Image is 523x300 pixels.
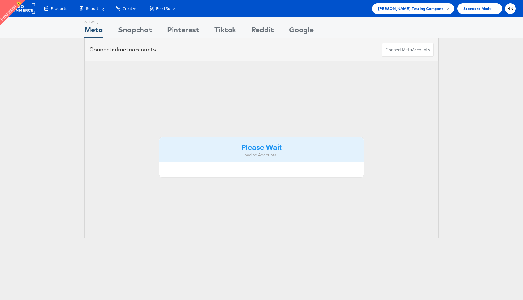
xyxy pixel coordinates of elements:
[378,5,444,12] span: [PERSON_NAME] Testing Company
[402,47,412,53] span: meta
[123,6,137,11] span: Creative
[241,142,282,152] strong: Please Wait
[508,7,514,11] span: RN
[251,24,274,38] div: Reddit
[118,46,132,53] span: meta
[289,24,314,38] div: Google
[84,17,103,24] div: Showing
[89,46,156,54] div: Connected accounts
[382,43,434,57] button: ConnectmetaAccounts
[214,24,236,38] div: Tiktok
[118,24,152,38] div: Snapchat
[84,24,103,38] div: Meta
[164,152,359,158] div: Loading Accounts ....
[463,5,492,12] span: Standard Mode
[51,6,67,11] span: Products
[156,6,175,11] span: Feed Suite
[86,6,104,11] span: Reporting
[167,24,199,38] div: Pinterest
